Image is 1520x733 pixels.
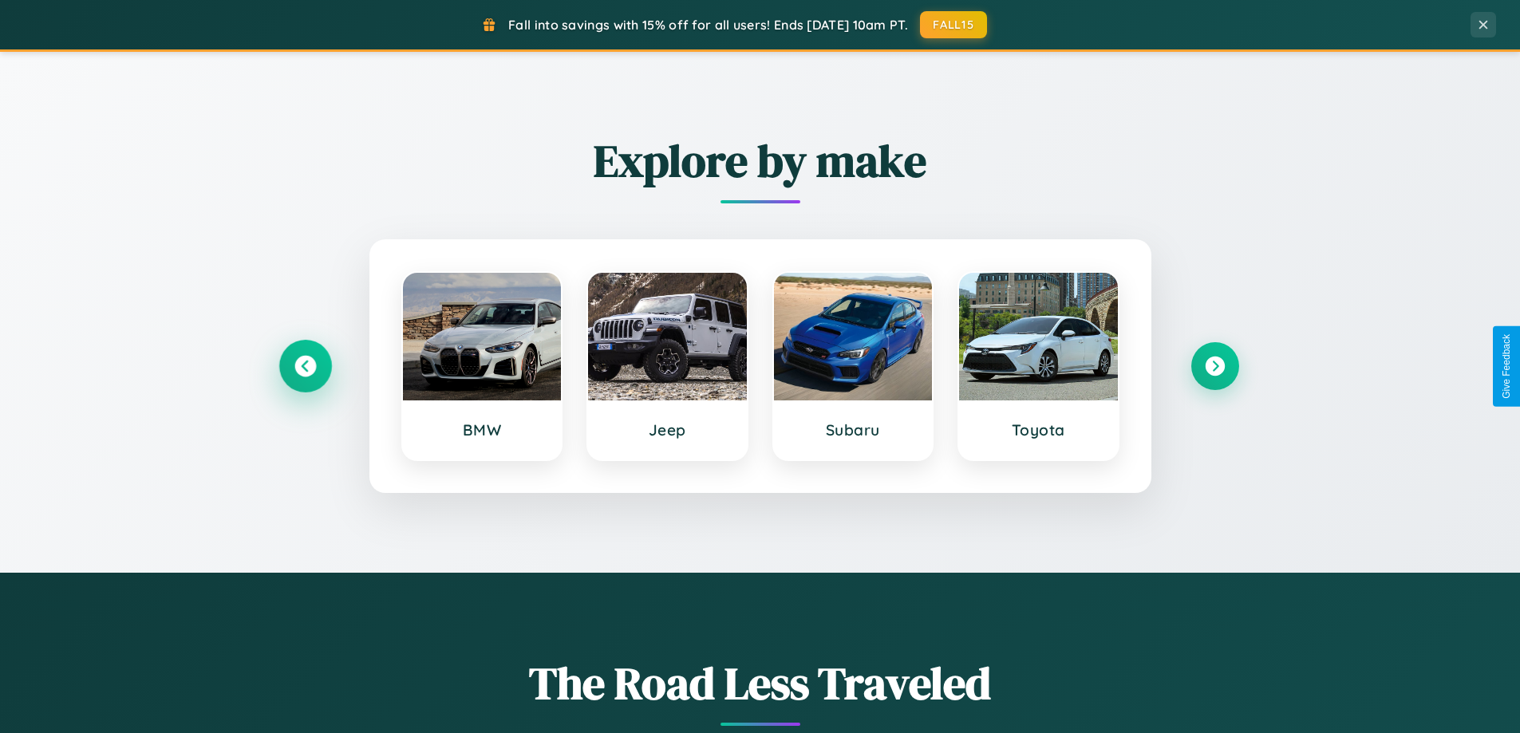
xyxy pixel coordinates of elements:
[282,652,1239,714] h1: The Road Less Traveled
[508,17,908,33] span: Fall into savings with 15% off for all users! Ends [DATE] 10am PT.
[920,11,987,38] button: FALL15
[1501,334,1512,399] div: Give Feedback
[790,420,917,439] h3: Subaru
[975,420,1102,439] h3: Toyota
[282,130,1239,191] h2: Explore by make
[604,420,731,439] h3: Jeep
[419,420,546,439] h3: BMW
